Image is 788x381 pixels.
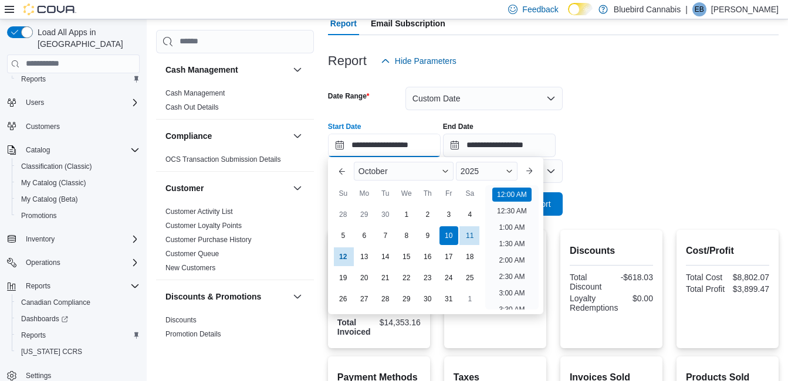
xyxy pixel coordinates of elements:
div: Emily Baker [692,2,706,16]
div: Compliance [156,152,314,171]
button: Classification (Classic) [12,158,144,175]
li: 1:00 AM [494,220,529,234]
button: Catalog [21,143,55,157]
a: Customer Activity List [165,207,233,215]
span: Classification (Classic) [16,159,140,174]
a: My Catalog (Classic) [16,176,91,190]
div: Loyalty Redemptions [570,294,618,312]
span: OCS Transaction Submission Details [165,154,281,164]
div: day-7 [376,226,395,245]
div: day-23 [418,268,437,287]
button: Catalog [2,142,144,158]
button: My Catalog (Beta) [12,191,144,207]
button: Reports [12,71,144,87]
div: day-19 [334,268,353,287]
div: October, 2025 [333,204,481,309]
div: day-24 [439,268,458,287]
span: Customer Activity List [165,206,233,216]
div: day-25 [461,268,479,287]
div: $3,899.47 [730,284,769,294]
li: 3:00 AM [494,286,529,300]
li: 2:00 AM [494,253,529,267]
div: day-21 [376,268,395,287]
li: 3:30 AM [494,302,529,317]
div: day-22 [397,268,416,287]
a: Customer Loyalty Points [165,221,242,229]
p: | [685,2,688,16]
div: Th [418,184,437,203]
li: 12:00 AM [492,188,532,202]
a: [US_STATE] CCRS [16,345,87,359]
label: End Date [443,122,474,131]
div: day-14 [376,247,395,266]
div: day-30 [376,205,395,224]
span: Washington CCRS [16,345,140,359]
a: My Catalog (Beta) [16,192,83,206]
div: Total Profit [686,284,725,294]
p: [PERSON_NAME] [711,2,779,16]
div: day-26 [334,290,353,308]
span: Dashboards [21,314,68,324]
span: Dark Mode [568,15,569,16]
span: October [359,166,388,176]
div: day-2 [418,205,437,224]
div: $8,802.07 [730,273,769,282]
a: Reports [16,72,50,86]
span: Hide Parameters [395,55,456,67]
span: My Catalog (Classic) [16,176,140,190]
span: Promotion Details [165,329,221,338]
a: Canadian Compliance [16,295,95,309]
div: Sa [461,184,479,203]
button: Compliance [290,128,305,142]
a: Promotions [16,209,62,223]
button: Custom Date [405,87,563,110]
div: day-12 [334,247,353,266]
h2: Cost/Profit [686,244,769,258]
h3: Report [328,54,367,68]
div: Customer [156,204,314,279]
button: Open list of options [546,166,556,176]
button: Customer [165,182,288,193]
a: Promotion Details [165,329,221,338]
span: Users [26,98,44,107]
a: New Customers [165,263,215,271]
button: Customers [2,118,144,135]
span: Operations [21,256,140,270]
a: Classification (Classic) [16,159,97,174]
span: Catalog [26,145,50,155]
span: My Catalog (Beta) [16,192,140,206]
button: Hide Parameters [376,49,461,73]
div: $14,353.16 [380,318,421,327]
h3: Customer [165,182,204,193]
h3: Compliance [165,130,212,141]
div: day-1 [397,205,416,224]
span: Operations [26,258,60,267]
div: day-17 [439,247,458,266]
a: Customer Queue [165,249,219,257]
div: Tu [376,184,395,203]
div: day-4 [461,205,479,224]
span: Inventory [21,232,140,246]
div: day-9 [418,226,437,245]
span: 2025 [461,166,479,176]
div: Fr [439,184,458,203]
span: Report [330,12,357,35]
li: 12:30 AM [492,204,532,218]
span: Catalog [21,143,140,157]
a: Customers [21,120,65,134]
div: day-27 [355,290,374,308]
ul: Time [485,185,539,309]
div: day-16 [418,247,437,266]
span: Customer Loyalty Points [165,220,242,230]
span: Reports [21,74,46,84]
input: Press the down key to enter a popover containing a calendar. Press the escape key to close the po... [328,134,441,157]
button: [US_STATE] CCRS [12,343,144,360]
button: Users [21,96,49,110]
a: OCS Transaction Submission Details [165,155,281,163]
input: Press the down key to open a popover containing a calendar. [443,134,556,157]
span: Reports [16,72,140,86]
button: Users [2,94,144,111]
div: Discounts & Promotions [156,312,314,359]
div: We [397,184,416,203]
